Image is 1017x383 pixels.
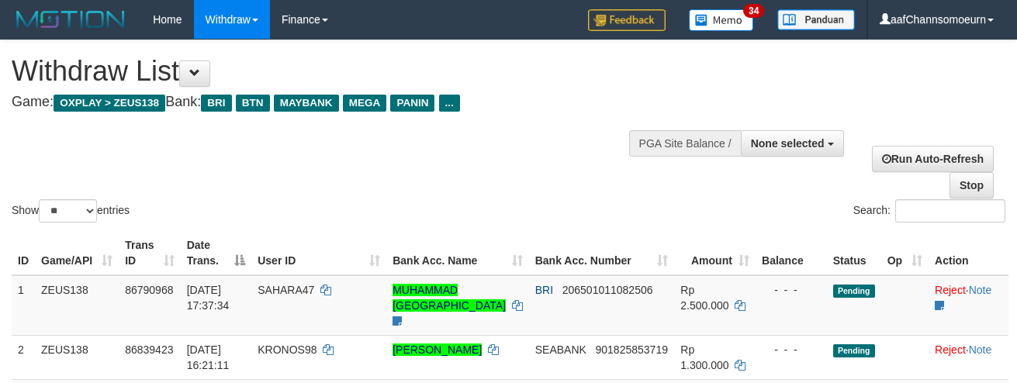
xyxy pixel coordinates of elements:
img: MOTION_logo.png [12,8,130,31]
span: Pending [833,285,875,298]
span: [DATE] 17:37:34 [187,284,230,312]
th: Balance [756,231,827,275]
a: Reject [935,343,966,356]
th: Op: activate to sort column ascending [881,231,929,275]
span: ... [439,95,460,112]
th: Status [827,231,881,275]
span: Copy 206501011082506 to clipboard [562,284,653,296]
td: ZEUS138 [35,275,119,336]
td: ZEUS138 [35,335,119,379]
h4: Game: Bank: [12,95,662,110]
span: [DATE] 16:21:11 [187,343,230,371]
div: - - - [762,282,821,298]
a: Run Auto-Refresh [872,146,994,172]
th: User ID: activate to sort column ascending [251,231,386,275]
th: Trans ID: activate to sort column ascending [119,231,181,275]
td: 1 [12,275,35,336]
span: MAYBANK [274,95,339,112]
label: Show entries [12,199,130,223]
span: 34 [743,4,764,18]
a: Stop [950,172,994,198]
span: Pending [833,344,875,357]
img: panduan.png [777,9,855,30]
span: BRI [201,95,231,112]
span: Rp 1.300.000 [680,343,728,371]
span: BTN [236,95,270,112]
span: None selected [751,137,825,150]
span: SEABANK [535,343,586,356]
td: · [929,275,1008,336]
th: Action [929,231,1008,275]
div: - - - [762,342,821,357]
span: 86790968 [125,284,173,296]
th: Bank Acc. Number: activate to sort column ascending [529,231,675,275]
div: PGA Site Balance / [629,130,741,157]
select: Showentries [39,199,97,223]
td: · [929,335,1008,379]
img: Feedback.jpg [588,9,666,31]
h1: Withdraw List [12,56,662,87]
span: KRONOS98 [258,343,317,356]
img: Button%20Memo.svg [689,9,754,31]
td: 2 [12,335,35,379]
span: OXPLAY > ZEUS138 [54,95,165,112]
input: Search: [895,199,1005,223]
a: [PERSON_NAME] [393,343,482,356]
th: Game/API: activate to sort column ascending [35,231,119,275]
th: Bank Acc. Name: activate to sort column ascending [386,231,529,275]
span: SAHARA47 [258,284,314,296]
label: Search: [853,199,1005,223]
a: Note [969,343,992,356]
th: ID [12,231,35,275]
th: Amount: activate to sort column ascending [674,231,756,275]
span: MEGA [343,95,387,112]
a: MUHAMMAD [GEOGRAPHIC_DATA] [393,284,506,312]
a: Reject [935,284,966,296]
span: BRI [535,284,553,296]
th: Date Trans.: activate to sort column descending [181,231,252,275]
a: Note [969,284,992,296]
span: Rp 2.500.000 [680,284,728,312]
span: Copy 901825853719 to clipboard [596,343,668,356]
span: 86839423 [125,343,173,356]
span: PANIN [390,95,434,112]
button: None selected [741,130,844,157]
